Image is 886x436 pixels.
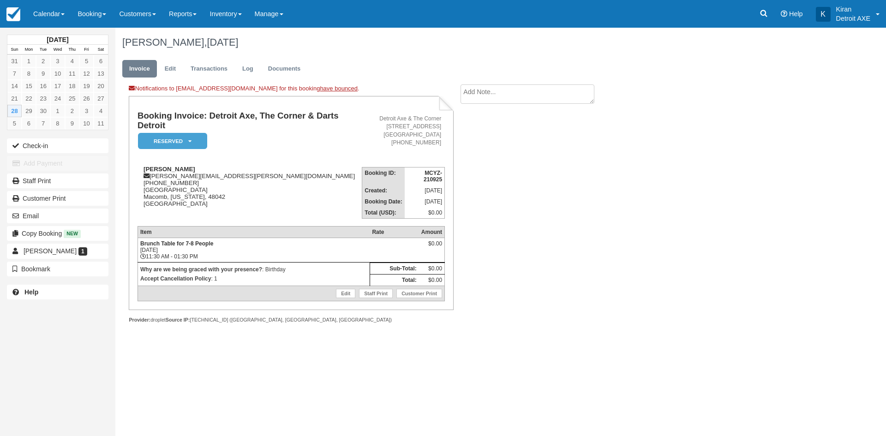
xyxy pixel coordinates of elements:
strong: [PERSON_NAME] [144,166,195,173]
a: 29 [22,105,36,117]
a: 11 [65,67,79,80]
button: Bookmark [7,262,108,276]
h1: Booking Invoice: Detroit Axe, The Corner & Darts Detroit [138,111,362,130]
strong: MCYZ-210925 [424,170,442,183]
a: Reserved [138,132,204,149]
p: Kiran [836,5,870,14]
a: 6 [22,117,36,130]
a: 19 [79,80,94,92]
a: 10 [79,117,94,130]
a: 16 [36,80,50,92]
a: Customer Print [7,191,108,206]
strong: Brunch Table for 7-8 People [140,240,213,247]
td: $0.00 [419,263,445,275]
button: Add Payment [7,156,108,171]
a: 15 [22,80,36,92]
a: Edit [336,289,355,298]
em: Reserved [138,133,207,149]
button: Email [7,209,108,223]
a: 8 [22,67,36,80]
span: Help [789,10,803,18]
td: [DATE] [405,185,445,196]
a: 4 [94,105,108,117]
th: Item [138,227,370,238]
a: 18 [65,80,79,92]
th: Rate [370,227,419,238]
a: 1 [50,105,65,117]
p: : 1 [140,274,367,283]
a: 22 [22,92,36,105]
a: 17 [50,80,65,92]
div: [PERSON_NAME][EMAIL_ADDRESS][PERSON_NAME][DOMAIN_NAME] [PHONE_NUMBER] [GEOGRAPHIC_DATA] Macomb, [... [138,166,362,219]
a: Invoice [122,60,157,78]
a: 12 [79,67,94,80]
a: 25 [65,92,79,105]
button: Check-in [7,138,108,153]
th: Sun [7,45,22,55]
a: [PERSON_NAME] 1 [7,244,108,258]
td: [DATE] 11:30 AM - 01:30 PM [138,238,370,263]
a: 2 [65,105,79,117]
th: Fri [79,45,94,55]
a: Staff Print [359,289,393,298]
a: 26 [79,92,94,105]
a: 13 [94,67,108,80]
a: 20 [94,80,108,92]
a: Help [7,285,108,299]
strong: Source IP: [166,317,190,323]
th: Sat [94,45,108,55]
th: Thu [65,45,79,55]
a: Customer Print [396,289,442,298]
span: [PERSON_NAME] [24,247,77,255]
a: 3 [50,55,65,67]
div: Notifications to [EMAIL_ADDRESS][DOMAIN_NAME] for this booking . [129,84,453,96]
h1: [PERSON_NAME], [122,37,773,48]
a: Transactions [184,60,234,78]
td: $0.00 [419,275,445,286]
a: 14 [7,80,22,92]
th: Created: [362,185,405,196]
a: 7 [7,67,22,80]
a: Edit [158,60,183,78]
p: Detroit AXE [836,14,870,23]
a: 3 [79,105,94,117]
th: Wed [50,45,65,55]
img: checkfront-main-nav-mini-logo.png [6,7,20,21]
a: 5 [79,55,94,67]
a: 9 [65,117,79,130]
div: droplet [TECHNICAL_ID] ([GEOGRAPHIC_DATA], [GEOGRAPHIC_DATA], [GEOGRAPHIC_DATA]) [129,317,453,323]
a: 7 [36,117,50,130]
a: 9 [36,67,50,80]
th: Tue [36,45,50,55]
a: Log [235,60,260,78]
th: Booking ID: [362,167,405,185]
strong: Why are we being graced with your presence? [140,266,262,273]
a: 27 [94,92,108,105]
span: 1 [78,247,87,256]
a: 21 [7,92,22,105]
a: 6 [94,55,108,67]
th: Total (USD): [362,207,405,219]
th: Sub-Total: [370,263,419,275]
a: 23 [36,92,50,105]
a: 4 [65,55,79,67]
button: Copy Booking New [7,226,108,241]
a: 11 [94,117,108,130]
strong: Accept Cancellation Policy [140,275,211,282]
a: Staff Print [7,173,108,188]
a: 30 [36,105,50,117]
div: K [816,7,831,22]
a: 2 [36,55,50,67]
span: [DATE] [207,36,238,48]
td: [DATE] [405,196,445,207]
th: Amount [419,227,445,238]
a: 5 [7,117,22,130]
span: New [64,230,81,238]
a: 10 [50,67,65,80]
p: : Birthday [140,265,367,274]
i: Help [781,11,787,17]
a: 1 [22,55,36,67]
div: $0.00 [421,240,442,254]
a: have bounced [320,85,358,92]
a: Documents [261,60,308,78]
